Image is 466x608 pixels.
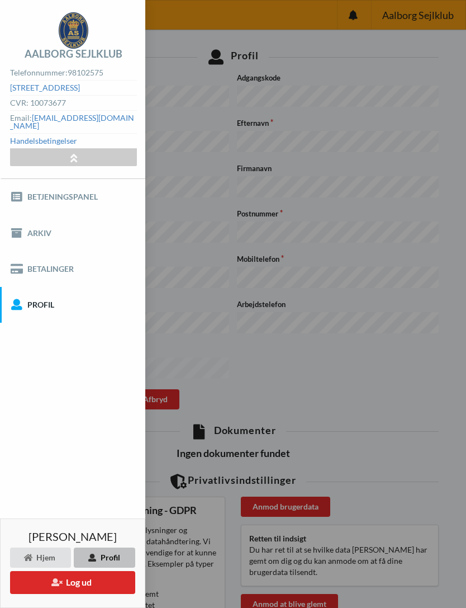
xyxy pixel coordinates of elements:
[68,68,103,77] strong: 98102575
[74,548,135,568] div: Profil
[59,12,88,49] img: logo
[25,49,122,59] div: Aalborg Sejlklub
[10,83,80,92] a: [STREET_ADDRESS]
[10,65,136,81] div: Telefonnummer:
[10,136,77,145] a: Handelsbetingelser
[10,548,71,568] div: Hjem
[10,96,136,111] div: CVR: 10073677
[10,571,135,594] button: Log ud
[10,113,134,130] a: [EMAIL_ADDRESS][DOMAIN_NAME]
[28,531,117,542] span: [PERSON_NAME]
[10,111,136,134] div: Email:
